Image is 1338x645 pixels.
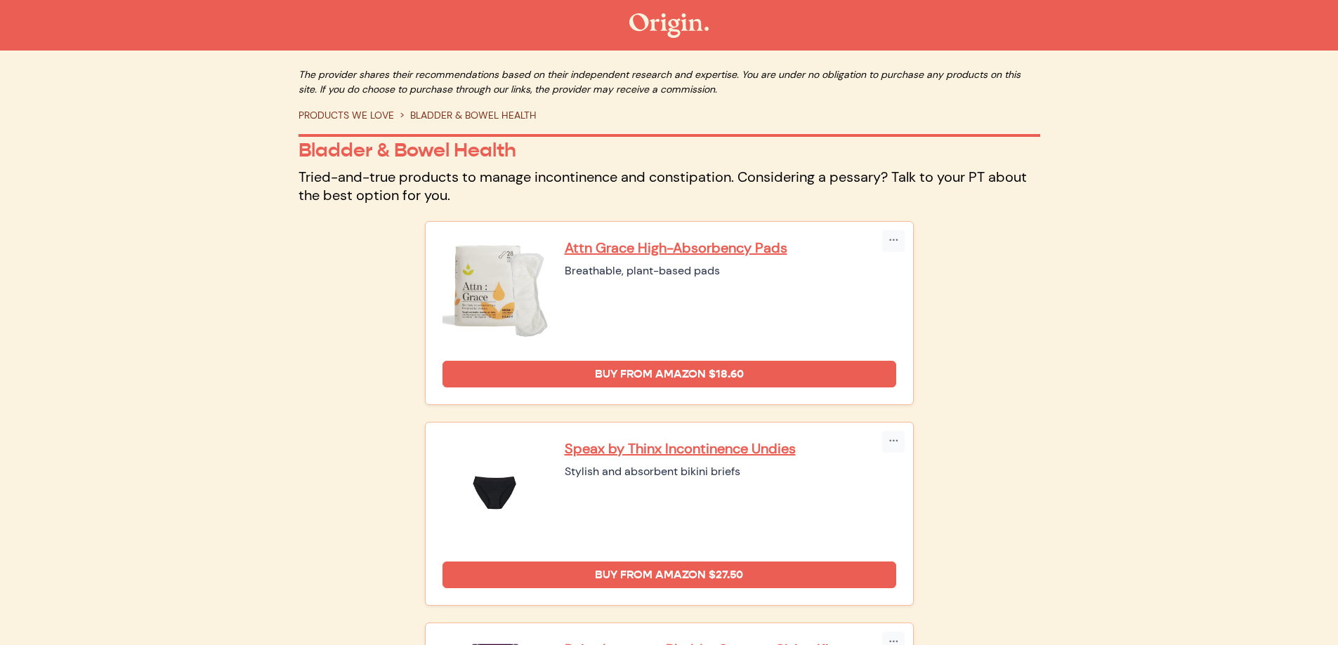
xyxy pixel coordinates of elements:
a: Speax by Thinx Incontinence Undies [565,439,896,458]
img: Attn Grace High-Absorbency Pads [442,239,548,344]
p: Bladder & Bowel Health [299,138,1040,162]
img: Speax by Thinx Incontinence Undies [442,439,548,545]
a: Buy from Amazon $27.50 [442,561,896,588]
p: Tried-and-true products to manage incontinence and constipation. Considering a pessary? Talk to y... [299,168,1040,204]
a: PRODUCTS WE LOVE [299,109,394,121]
li: BLADDER & BOWEL HEALTH [394,108,537,123]
div: Stylish and absorbent bikini briefs [565,463,896,480]
a: Buy from Amazon $18.60 [442,361,896,387]
p: The provider shares their recommendations based on their independent research and expertise. You ... [299,67,1040,97]
a: Attn Grace High-Absorbency Pads [565,239,896,257]
div: Breathable, plant-based pads [565,262,896,279]
img: The Origin Shop [629,13,709,38]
